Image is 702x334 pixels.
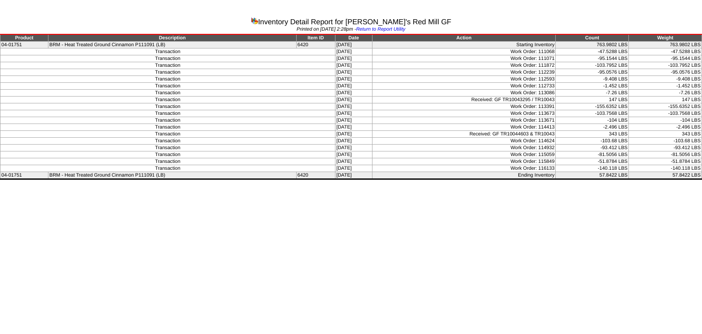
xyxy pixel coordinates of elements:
[556,172,629,179] td: 57.8422 LBS
[335,158,372,165] td: [DATE]
[629,97,702,103] td: 147 LBS
[372,90,555,97] td: Work Order: 113086
[629,165,702,172] td: -140.118 LBS
[335,97,372,103] td: [DATE]
[335,69,372,76] td: [DATE]
[629,103,702,110] td: -155.6352 LBS
[335,145,372,151] td: [DATE]
[372,131,555,138] td: Received: GF TR10044603 & TR10043
[629,69,702,76] td: -95.0576 LBS
[372,172,555,179] td: Ending Inventory
[629,90,702,97] td: -7.26 LBS
[372,151,555,158] td: Work Order: 115059
[0,131,335,138] td: Transaction
[335,151,372,158] td: [DATE]
[629,131,702,138] td: 343 LBS
[0,90,335,97] td: Transaction
[556,158,629,165] td: -51.8784 LBS
[556,97,629,103] td: 147 LBS
[629,55,702,62] td: -95.1544 LBS
[556,117,629,124] td: -104 LBS
[629,138,702,145] td: -103.68 LBS
[0,165,335,172] td: Transaction
[0,55,335,62] td: Transaction
[0,42,48,48] td: 04-01751
[335,131,372,138] td: [DATE]
[0,151,335,158] td: Transaction
[556,48,629,55] td: -47.5288 LBS
[296,34,335,42] td: Item ID
[251,17,258,24] img: graph.gif
[629,34,702,42] td: Weight
[335,83,372,90] td: [DATE]
[556,151,629,158] td: -81.5056 LBS
[629,151,702,158] td: -81.5056 LBS
[629,172,702,179] td: 57.8422 LBS
[556,131,629,138] td: 343 LBS
[335,110,372,117] td: [DATE]
[372,138,555,145] td: Work Order: 114624
[0,34,48,42] td: Product
[556,76,629,83] td: -9.408 LBS
[372,83,555,90] td: Work Order: 112733
[0,172,48,179] td: 04-01751
[0,97,335,103] td: Transaction
[0,69,335,76] td: Transaction
[335,172,372,179] td: [DATE]
[629,48,702,55] td: -47.5288 LBS
[629,117,702,124] td: -104 LBS
[372,165,555,172] td: Work Order: 116133
[556,83,629,90] td: -1.452 LBS
[335,42,372,48] td: [DATE]
[372,42,555,48] td: Starting Inventory
[335,90,372,97] td: [DATE]
[0,117,335,124] td: Transaction
[372,158,555,165] td: Work Order: 115849
[556,62,629,69] td: -103.7952 LBS
[629,145,702,151] td: -93.412 LBS
[0,138,335,145] td: Transaction
[356,27,405,32] a: Return to Report Utility
[629,124,702,131] td: -2.496 LBS
[0,103,335,110] td: Transaction
[556,69,629,76] td: -95.0576 LBS
[372,110,555,117] td: Work Order: 113673
[629,42,702,48] td: 763.9802 LBS
[556,165,629,172] td: -140.118 LBS
[335,124,372,131] td: [DATE]
[296,42,335,48] td: 6420
[335,117,372,124] td: [DATE]
[556,124,629,131] td: -2.496 LBS
[0,76,335,83] td: Transaction
[556,110,629,117] td: -103.7568 LBS
[556,138,629,145] td: -103.68 LBS
[0,145,335,151] td: Transaction
[0,48,335,55] td: Transaction
[335,103,372,110] td: [DATE]
[372,103,555,110] td: Work Order: 113391
[629,83,702,90] td: -1.452 LBS
[629,76,702,83] td: -9.408 LBS
[0,83,335,90] td: Transaction
[335,138,372,145] td: [DATE]
[0,62,335,69] td: Transaction
[372,34,555,42] td: Action
[335,48,372,55] td: [DATE]
[296,172,335,179] td: 6420
[335,62,372,69] td: [DATE]
[372,117,555,124] td: Work Order: 113671
[629,158,702,165] td: -51.8784 LBS
[556,34,629,42] td: Count
[335,76,372,83] td: [DATE]
[556,103,629,110] td: -155.6352 LBS
[372,76,555,83] td: Work Order: 112593
[335,34,372,42] td: Date
[0,158,335,165] td: Transaction
[0,110,335,117] td: Transaction
[372,145,555,151] td: Work Order: 114932
[372,62,555,69] td: Work Order: 111872
[372,69,555,76] td: Work Order: 112239
[372,124,555,131] td: Work Order: 114413
[0,124,335,131] td: Transaction
[372,48,555,55] td: Work Order: 111068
